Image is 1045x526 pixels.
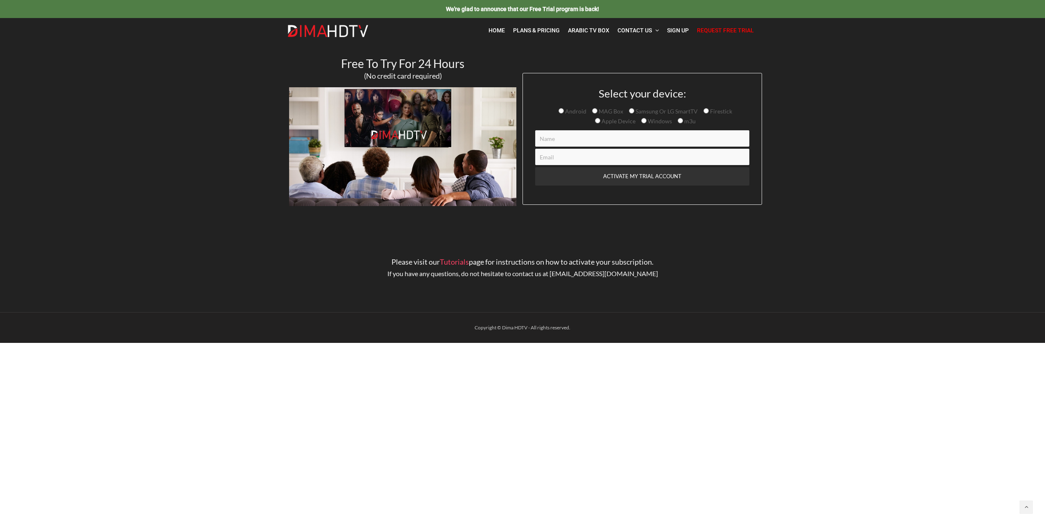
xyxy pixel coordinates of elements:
[535,149,749,165] input: Email
[597,108,623,115] span: MAG Box
[667,27,689,34] span: Sign Up
[564,22,613,39] a: Arabic TV Box
[703,108,709,113] input: Firestick
[446,5,599,12] a: We're glad to announce that our Free Trial program is back!
[613,22,663,39] a: Contact Us
[709,108,732,115] span: Firestick
[509,22,564,39] a: Plans & Pricing
[663,22,693,39] a: Sign Up
[484,22,509,39] a: Home
[568,27,609,34] span: Arabic TV Box
[693,22,758,39] a: Request Free Trial
[529,88,755,204] form: Contact form
[535,130,749,147] input: Name
[595,118,600,123] input: Apple Device
[697,27,754,34] span: Request Free Trial
[559,108,564,113] input: Android
[600,118,636,125] span: Apple Device
[564,108,586,115] span: Android
[641,118,647,123] input: Windows
[647,118,672,125] span: Windows
[446,6,599,12] span: We're glad to announce that our Free Trial program is back!
[440,257,469,266] a: Tutorials
[629,108,634,113] input: Samsung Or LG SmartTV
[634,108,698,115] span: Samsung Or LG SmartTV
[599,87,686,100] span: Select your device:
[387,270,658,277] span: If you have any questions, do not hesitate to contact us at [EMAIL_ADDRESS][DOMAIN_NAME]
[283,323,762,333] div: Copyright © Dima HDTV - All rights reserved.
[1020,501,1033,514] a: Back to top
[287,25,369,38] img: Dima HDTV
[364,71,442,80] span: (No credit card required)
[535,167,749,186] input: ACTIVATE MY TRIAL ACCOUNT
[489,27,505,34] span: Home
[391,257,654,266] span: Please visit our page for instructions on how to activate your subscription.
[513,27,560,34] span: Plans & Pricing
[341,57,464,70] span: Free To Try For 24 Hours
[678,118,683,123] input: m3u
[617,27,652,34] span: Contact Us
[592,108,597,113] input: MAG Box
[683,118,696,125] span: m3u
